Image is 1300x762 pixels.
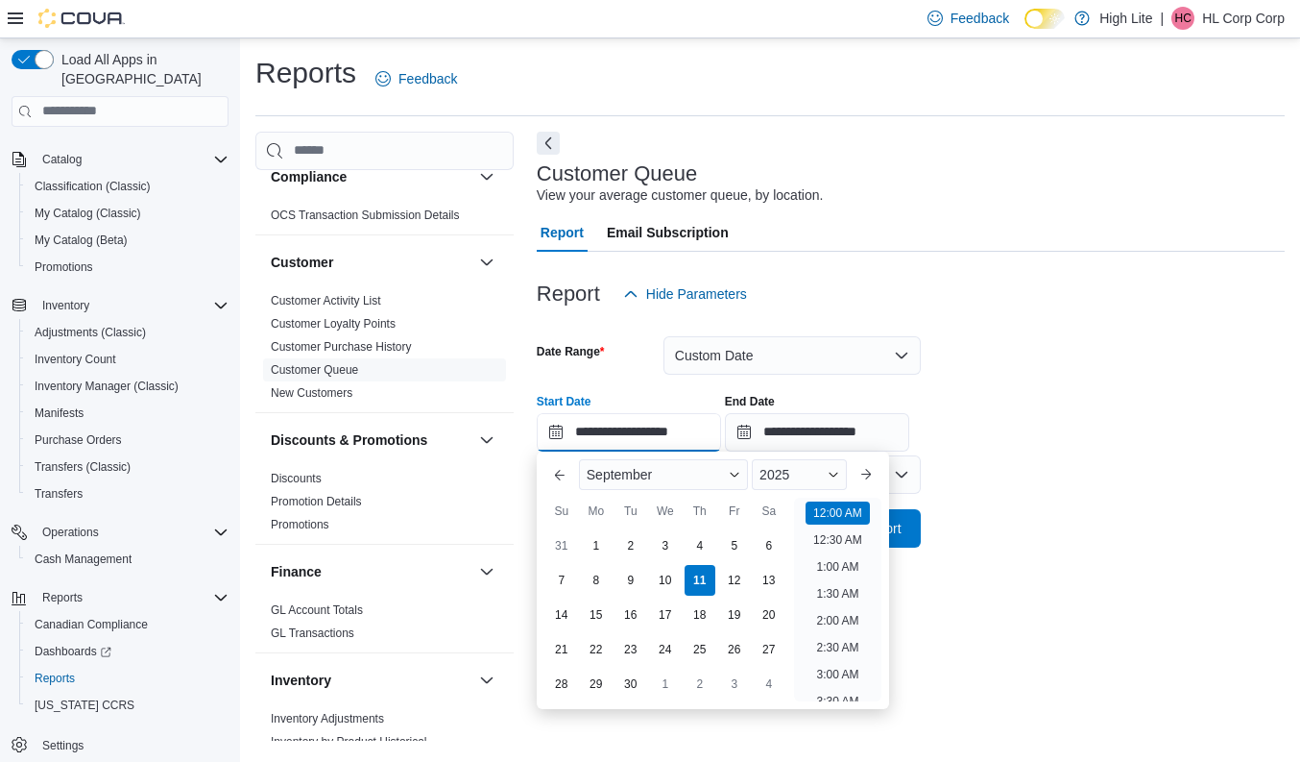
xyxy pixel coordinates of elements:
div: day-30 [615,669,646,700]
span: 2025 [759,467,789,482]
li: 1:30 AM [808,582,866,605]
h3: Discounts & Promotions [271,430,427,450]
div: We [650,496,681,527]
span: Transfers [27,482,229,505]
span: Canadian Compliance [35,617,148,632]
div: day-18 [685,600,715,630]
span: Classification (Classic) [35,179,151,194]
a: GL Transactions [271,627,354,640]
div: day-15 [581,600,612,630]
span: HC [1174,7,1191,30]
a: Customer Queue [271,363,358,377]
div: day-3 [719,669,750,700]
span: Promotion Details [271,494,362,509]
button: Catalog [4,146,236,173]
span: Inventory [35,294,229,317]
span: Transfers (Classic) [27,455,229,479]
input: Press the down key to enter a popover containing a calendar. Press the escape key to close the po... [537,413,721,452]
button: Customer [271,253,471,272]
p: HL Corp Corp [1202,7,1285,30]
button: Cash Management [19,546,236,573]
a: Customer Activity List [271,294,381,307]
input: Dark Mode [1024,9,1065,29]
a: My Catalog (Beta) [27,229,135,252]
span: Purchase Orders [27,429,229,452]
a: Dashboards [27,640,119,663]
span: [US_STATE] CCRS [35,698,134,713]
a: Canadian Compliance [27,613,156,636]
a: Manifests [27,402,91,425]
span: Operations [35,521,229,544]
a: OCS Transaction Submission Details [271,209,460,222]
a: Promotions [271,518,329,531]
button: Custom Date [663,336,921,375]
div: day-23 [615,634,646,665]
button: Discounts & Promotions [475,429,498,452]
span: Inventory Count [27,348,229,371]
button: Inventory Manager (Classic) [19,373,236,400]
div: Button. Open the month selector. September is currently selected. [579,459,748,490]
div: day-10 [650,565,681,596]
button: Reports [19,665,236,692]
span: Feedback [951,9,1009,28]
span: Canadian Compliance [27,613,229,636]
a: Inventory Manager (Classic) [27,375,186,398]
button: Transfers [19,480,236,507]
div: Sa [754,496,784,527]
button: My Catalog (Beta) [19,227,236,254]
a: Purchase Orders [27,429,130,452]
button: Reports [4,584,236,611]
span: Email Subscription [607,213,729,252]
span: Report [541,213,584,252]
span: Dashboards [35,644,111,659]
button: Next [537,132,560,155]
div: Discounts & Promotions [255,467,514,544]
a: Dashboards [19,638,236,665]
span: Inventory Count [35,352,116,367]
a: Transfers (Classic) [27,455,138,479]
span: Catalog [35,148,229,171]
span: Cash Management [35,552,132,567]
span: Manifests [35,406,84,421]
span: Inventory [42,298,89,313]
div: View your average customer queue, by location. [537,185,824,206]
li: 1:00 AM [808,555,866,578]
span: Cash Management [27,548,229,571]
div: Compliance [255,204,514,234]
span: Feedback [398,69,457,88]
span: OCS Transaction Submission Details [271,208,460,223]
button: Open list of options [894,467,909,482]
span: Purchase Orders [35,432,122,448]
button: Compliance [271,167,471,186]
a: Inventory by Product Historical [271,735,427,749]
div: day-21 [546,634,577,665]
span: Hide Parameters [646,284,747,304]
div: day-29 [581,669,612,700]
li: 3:30 AM [808,690,866,713]
span: Transfers (Classic) [35,459,131,475]
h3: Report [537,283,600,306]
span: Customer Activity List [271,293,381,308]
span: Customer Loyalty Points [271,316,396,332]
li: 12:00 AM [806,502,870,525]
h3: Inventory [271,671,331,690]
h1: Reports [255,54,356,92]
div: day-11 [685,565,715,596]
span: Promotions [35,259,93,275]
span: Catalog [42,152,82,167]
button: Adjustments (Classic) [19,319,236,346]
div: day-13 [754,565,784,596]
span: GL Transactions [271,626,354,641]
span: Discounts [271,471,322,486]
button: Reports [35,586,90,609]
button: Inventory Count [19,346,236,373]
button: Operations [4,519,236,546]
span: Settings [35,732,229,756]
div: Su [546,496,577,527]
button: [US_STATE] CCRS [19,692,236,719]
div: day-16 [615,600,646,630]
a: Classification (Classic) [27,175,158,198]
button: Catalog [35,148,89,171]
div: day-20 [754,600,784,630]
button: Transfers (Classic) [19,454,236,480]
